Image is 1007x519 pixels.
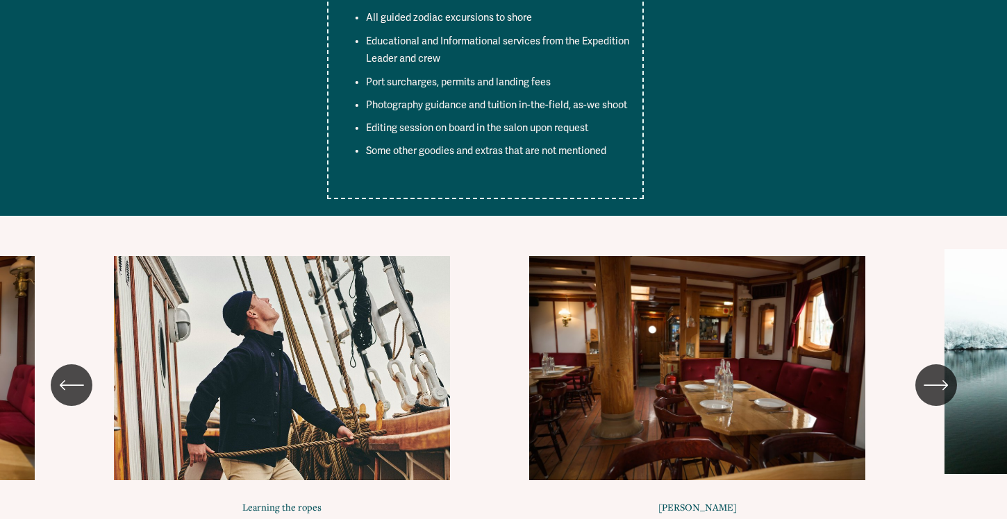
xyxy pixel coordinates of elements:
button: Previous [51,364,92,406]
button: Next [915,364,957,406]
span: All guided zodiac excursions to shore [366,12,532,24]
p: Educational and Informational services from the Expedition Leader and crew [366,33,633,69]
p: Some other goodies and extras that are not mentioned [366,142,633,160]
p: Editing session on board in the salon upon request [366,119,633,137]
p: Photography guidance and tuition in-the-field, as-we shoot [366,96,633,114]
p: Port surcharges, permits and landing fees [366,74,633,92]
